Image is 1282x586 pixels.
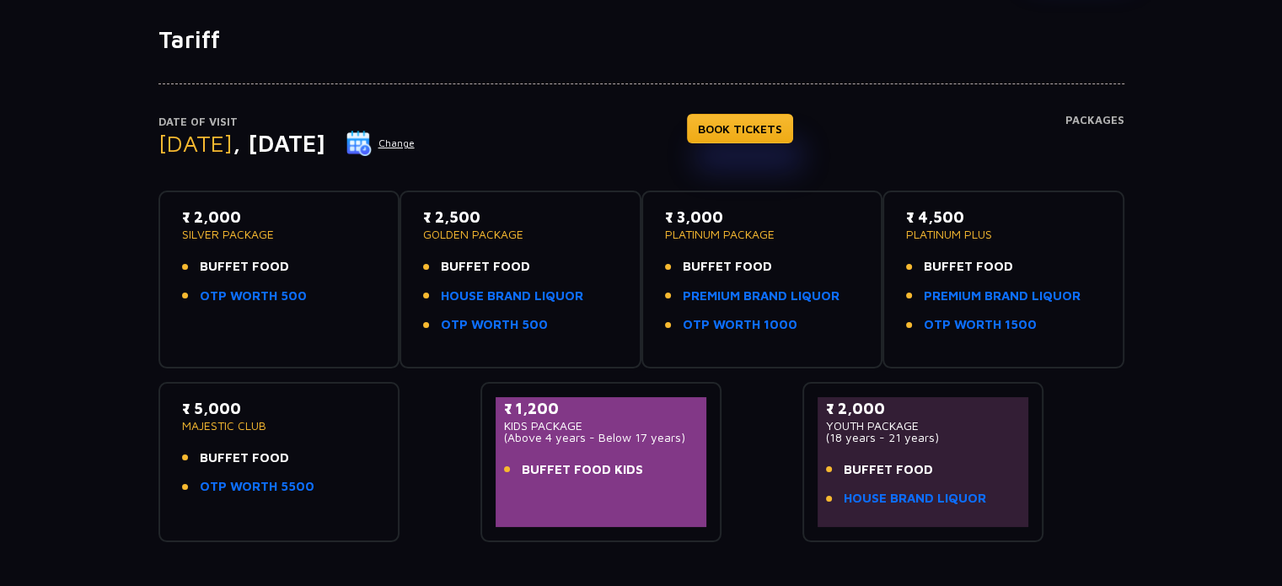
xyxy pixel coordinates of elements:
span: , [DATE] [233,129,325,157]
p: PLATINUM PLUS [906,228,1101,240]
a: PREMIUM BRAND LIQUOR [683,287,839,306]
h4: Packages [1065,114,1124,175]
p: ₹ 4,500 [906,206,1101,228]
p: Date of Visit [158,114,416,131]
span: BUFFET FOOD KIDS [522,460,643,480]
a: HOUSE BRAND LIQUOR [844,489,986,508]
p: ₹ 3,000 [665,206,860,228]
p: ₹ 2,500 [423,206,618,228]
span: BUFFET FOOD [683,257,772,277]
p: ₹ 1,200 [504,397,699,420]
p: GOLDEN PACKAGE [423,228,618,240]
span: BUFFET FOOD [844,460,933,480]
p: ₹ 5,000 [182,397,377,420]
button: Change [346,130,416,157]
a: PREMIUM BRAND LIQUOR [924,287,1081,306]
p: SILVER PACKAGE [182,228,377,240]
p: (18 years - 21 years) [826,432,1021,444]
span: BUFFET FOOD [200,449,289,468]
p: ₹ 2,000 [826,397,1021,420]
a: OTP WORTH 5500 [200,477,314,497]
span: BUFFET FOOD [924,257,1013,277]
p: YOUTH PACKAGE [826,420,1021,432]
a: HOUSE BRAND LIQUOR [441,287,583,306]
p: ₹ 2,000 [182,206,377,228]
p: KIDS PACKAGE [504,420,699,432]
a: OTP WORTH 1500 [924,315,1037,335]
p: MAJESTIC CLUB [182,420,377,432]
h1: Tariff [158,25,1124,54]
a: OTP WORTH 500 [441,315,548,335]
a: OTP WORTH 1000 [683,315,797,335]
a: BOOK TICKETS [687,114,793,143]
span: BUFFET FOOD [441,257,530,277]
span: [DATE] [158,129,233,157]
span: BUFFET FOOD [200,257,289,277]
a: OTP WORTH 500 [200,287,307,306]
p: PLATINUM PACKAGE [665,228,860,240]
p: (Above 4 years - Below 17 years) [504,432,699,444]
